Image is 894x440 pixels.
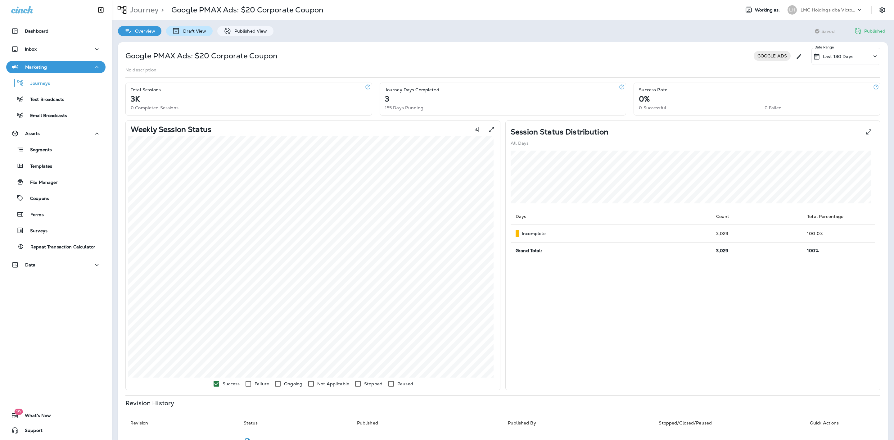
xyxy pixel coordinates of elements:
button: Forms [6,208,106,221]
button: Text Broadcasts [6,93,106,106]
button: Support [6,424,106,437]
p: Marketing [25,65,47,70]
p: Not Applicable [317,381,349,386]
p: Stopped [364,381,382,386]
button: Journeys [6,76,106,89]
p: Coupons [24,196,49,202]
p: Revision History [125,401,174,406]
p: Repeat Transaction Calculator [24,244,95,250]
p: 0% [639,97,650,102]
p: Forms [24,212,44,218]
button: Email Broadcasts [6,109,106,122]
p: Journey [127,5,159,15]
div: Edit [793,48,805,65]
button: View Pie expanded to full screen [863,126,875,138]
p: Published [864,29,885,34]
span: Grand Total: [516,248,542,253]
p: Journey Days Completed [385,87,439,92]
button: Templates [6,159,106,172]
p: Google PMAX Ads: $20 Corporate Coupon [125,51,278,61]
p: LMC Holdings dba Victory Lane Quick Oil Change [801,7,856,12]
button: Segments [6,143,106,156]
button: File Manager [6,175,106,188]
p: File Manager [24,180,58,186]
p: Weekly Session Status [131,127,211,132]
th: Status [239,415,352,431]
p: Success Rate [639,87,667,92]
td: 3,029 [711,225,802,243]
p: 155 Days Running [385,105,423,110]
button: Surveys [6,224,106,237]
p: Inbox [25,47,37,52]
p: Email Broadcasts [24,113,67,119]
p: 0 Successful [639,105,666,110]
span: Support [19,428,43,435]
button: View graph expanded to full screen [485,123,498,136]
p: Total Sessions [131,87,161,92]
p: 3K [131,97,140,102]
p: Templates [24,164,52,170]
button: Marketing [6,61,106,73]
button: Data [6,259,106,271]
p: Ongoing [284,381,302,386]
p: Surveys [24,228,47,234]
p: 0 Completed Sessions [131,105,178,110]
p: Text Broadcasts [24,97,64,103]
span: Working as: [755,7,781,13]
button: Inbox [6,43,106,55]
p: Dashboard [25,29,48,34]
p: Last 180 Days [823,54,853,59]
span: GOOGLE ADS [754,53,791,58]
th: Count [711,208,802,225]
button: Dashboard [6,25,106,37]
button: Settings [877,4,888,16]
div: LH [788,5,797,15]
p: Overview [132,29,155,34]
th: Revision [125,415,239,431]
button: 19What's New [6,409,106,422]
p: Journeys [24,81,50,87]
th: Total Percentage [802,208,875,225]
button: Toggle between session count and session percentage [470,123,483,136]
p: Session Status Distribution [511,129,608,134]
p: Draft View [180,29,206,34]
button: Collapse Sidebar [92,4,110,16]
p: > [159,5,164,15]
p: All Days [511,141,529,146]
span: 100% [807,248,819,253]
p: Failure [255,381,269,386]
span: 3,029 [716,248,729,253]
p: Date Range [815,45,835,50]
p: Segments [24,147,52,153]
p: 3 [385,97,389,102]
p: Assets [25,131,40,136]
td: 100.0 % [802,225,875,243]
p: No description [125,67,156,72]
span: 19 [14,409,23,415]
p: Paused [397,381,413,386]
button: Assets [6,127,106,140]
p: Incomplete [522,231,546,236]
button: Repeat Transaction Calculator [6,240,106,253]
th: Published By [503,415,654,431]
th: Stopped/Closed/Paused [654,415,805,431]
p: Published View [231,29,267,34]
span: Saved [821,29,835,34]
p: 0 Failed [765,105,782,110]
th: Quick Actions [805,415,880,431]
th: Published [352,415,503,431]
p: Data [25,262,36,267]
th: Days [511,208,711,225]
p: Success [223,381,240,386]
p: Google PMAX Ads: $20 Corporate Coupon [171,5,323,15]
span: What's New [19,413,51,420]
button: Coupons [6,192,106,205]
